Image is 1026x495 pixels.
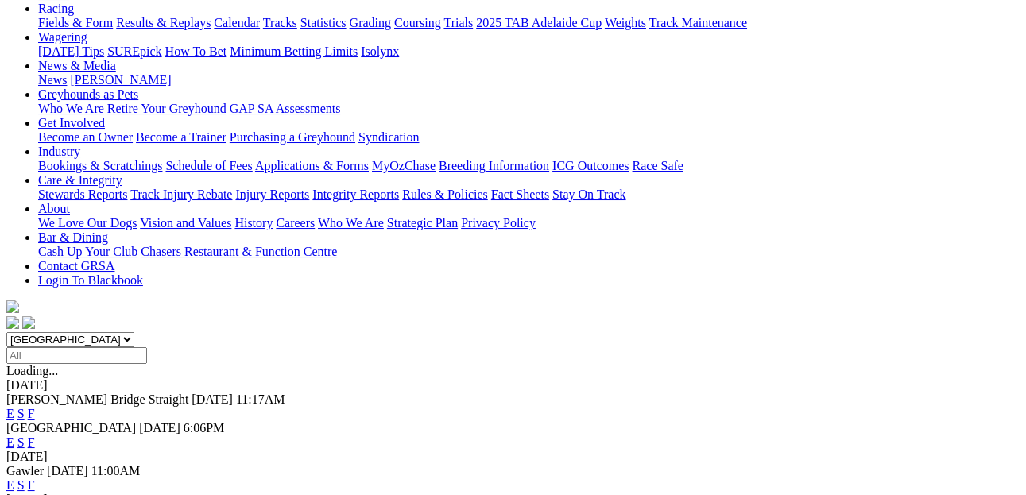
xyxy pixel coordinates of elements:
[38,202,70,215] a: About
[165,159,252,172] a: Schedule of Fees
[6,478,14,492] a: E
[230,130,355,144] a: Purchasing a Greyhound
[38,73,67,87] a: News
[6,407,14,420] a: E
[38,245,137,258] a: Cash Up Your Club
[6,316,19,329] img: facebook.svg
[234,216,273,230] a: History
[192,393,233,406] span: [DATE]
[361,44,399,58] a: Isolynx
[38,159,1020,173] div: Industry
[387,216,458,230] a: Strategic Plan
[38,44,104,58] a: [DATE] Tips
[38,116,105,130] a: Get Involved
[38,87,138,101] a: Greyhounds as Pets
[358,130,419,144] a: Syndication
[461,216,536,230] a: Privacy Policy
[91,464,141,478] span: 11:00AM
[38,102,104,115] a: Who We Are
[318,216,384,230] a: Who We Are
[230,102,341,115] a: GAP SA Assessments
[38,230,108,244] a: Bar & Dining
[38,216,1020,230] div: About
[17,435,25,449] a: S
[214,16,260,29] a: Calendar
[38,30,87,44] a: Wagering
[38,2,74,15] a: Racing
[28,435,35,449] a: F
[6,393,188,406] span: [PERSON_NAME] Bridge Straight
[605,16,646,29] a: Weights
[184,421,225,435] span: 6:06PM
[6,347,147,364] input: Select date
[17,407,25,420] a: S
[38,16,113,29] a: Fields & Form
[38,130,133,144] a: Become an Owner
[70,73,171,87] a: [PERSON_NAME]
[6,435,14,449] a: E
[263,16,297,29] a: Tracks
[38,188,127,201] a: Stewards Reports
[38,259,114,273] a: Contact GRSA
[6,378,1020,393] div: [DATE]
[230,44,358,58] a: Minimum Betting Limits
[6,300,19,313] img: logo-grsa-white.png
[649,16,747,29] a: Track Maintenance
[38,159,162,172] a: Bookings & Scratchings
[402,188,488,201] a: Rules & Policies
[38,102,1020,116] div: Greyhounds as Pets
[439,159,549,172] a: Breeding Information
[38,130,1020,145] div: Get Involved
[107,102,226,115] a: Retire Your Greyhound
[38,216,137,230] a: We Love Our Dogs
[38,73,1020,87] div: News & Media
[350,16,391,29] a: Grading
[28,478,35,492] a: F
[300,16,347,29] a: Statistics
[312,188,399,201] a: Integrity Reports
[38,245,1020,259] div: Bar & Dining
[136,130,226,144] a: Become a Trainer
[47,464,88,478] span: [DATE]
[22,316,35,329] img: twitter.svg
[372,159,436,172] a: MyOzChase
[107,44,161,58] a: SUREpick
[38,145,80,158] a: Industry
[38,273,143,287] a: Login To Blackbook
[130,188,232,201] a: Track Injury Rebate
[476,16,602,29] a: 2025 TAB Adelaide Cup
[38,44,1020,59] div: Wagering
[28,407,35,420] a: F
[6,464,44,478] span: Gawler
[17,478,25,492] a: S
[255,159,369,172] a: Applications & Forms
[552,188,625,201] a: Stay On Track
[38,188,1020,202] div: Care & Integrity
[235,188,309,201] a: Injury Reports
[165,44,227,58] a: How To Bet
[6,364,58,377] span: Loading...
[38,173,122,187] a: Care & Integrity
[140,216,231,230] a: Vision and Values
[394,16,441,29] a: Coursing
[6,421,136,435] span: [GEOGRAPHIC_DATA]
[6,450,1020,464] div: [DATE]
[552,159,629,172] a: ICG Outcomes
[116,16,211,29] a: Results & Replays
[443,16,473,29] a: Trials
[38,59,116,72] a: News & Media
[276,216,315,230] a: Careers
[38,16,1020,30] div: Racing
[491,188,549,201] a: Fact Sheets
[236,393,285,406] span: 11:17AM
[632,159,683,172] a: Race Safe
[139,421,180,435] span: [DATE]
[141,245,337,258] a: Chasers Restaurant & Function Centre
